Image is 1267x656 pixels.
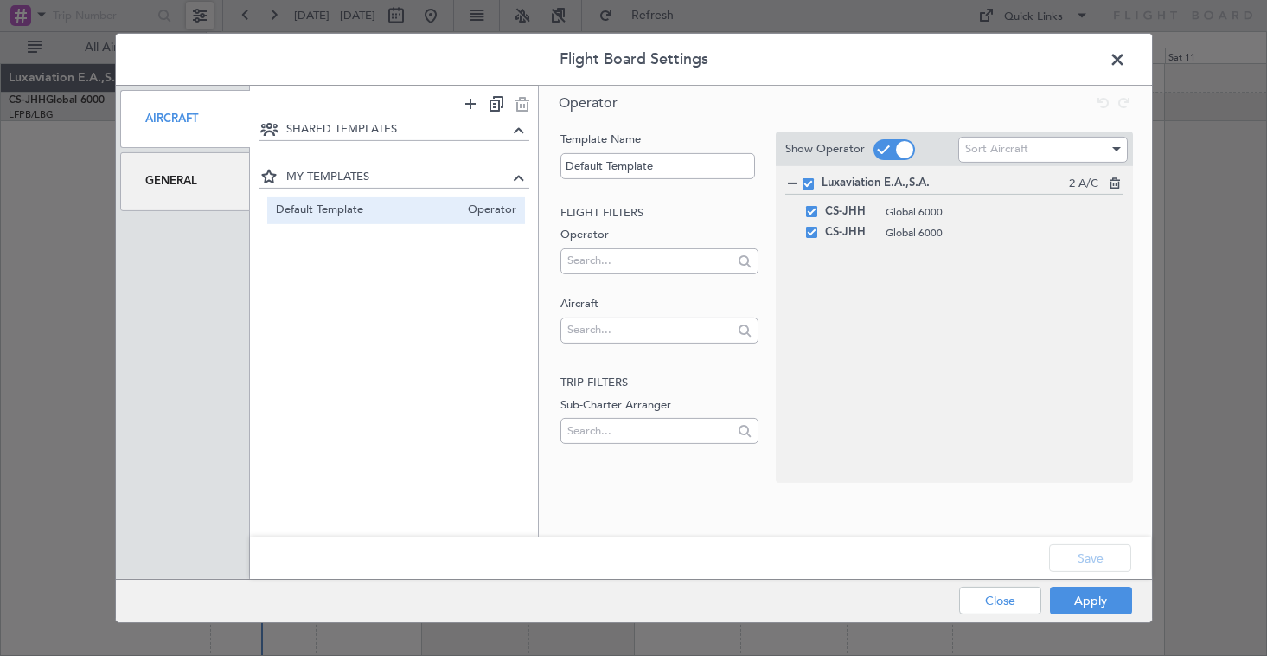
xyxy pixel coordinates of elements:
span: Sort Aircraft [965,141,1028,157]
span: Operator [559,93,618,113]
label: Operator [560,227,758,244]
input: Search... [567,248,733,273]
label: Template Name [560,132,758,149]
span: SHARED TEMPLATES [286,121,509,138]
span: Global 6000 [886,204,1123,220]
span: Default Template [276,201,459,219]
input: Search... [567,418,733,444]
span: CS-JHH [825,202,877,222]
label: Sub-Charter Arranger [560,396,758,414]
span: CS-JHH [825,222,877,243]
label: Show Operator [785,141,865,158]
span: Luxaviation E.A.,S.A. [822,175,1069,192]
button: Apply [1050,587,1132,614]
span: Global 6000 [886,225,1123,241]
label: Aircraft [560,296,758,313]
h2: Flight filters [560,204,758,222]
span: MY TEMPLATES [286,169,509,186]
div: Aircraft [120,90,251,148]
span: 2 A/C [1069,176,1098,193]
input: Search... [567,317,733,343]
header: Flight Board Settings [116,34,1152,86]
span: Operator [459,201,516,219]
div: General [120,152,251,210]
h2: Trip filters [560,375,758,392]
button: Close [959,587,1041,614]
